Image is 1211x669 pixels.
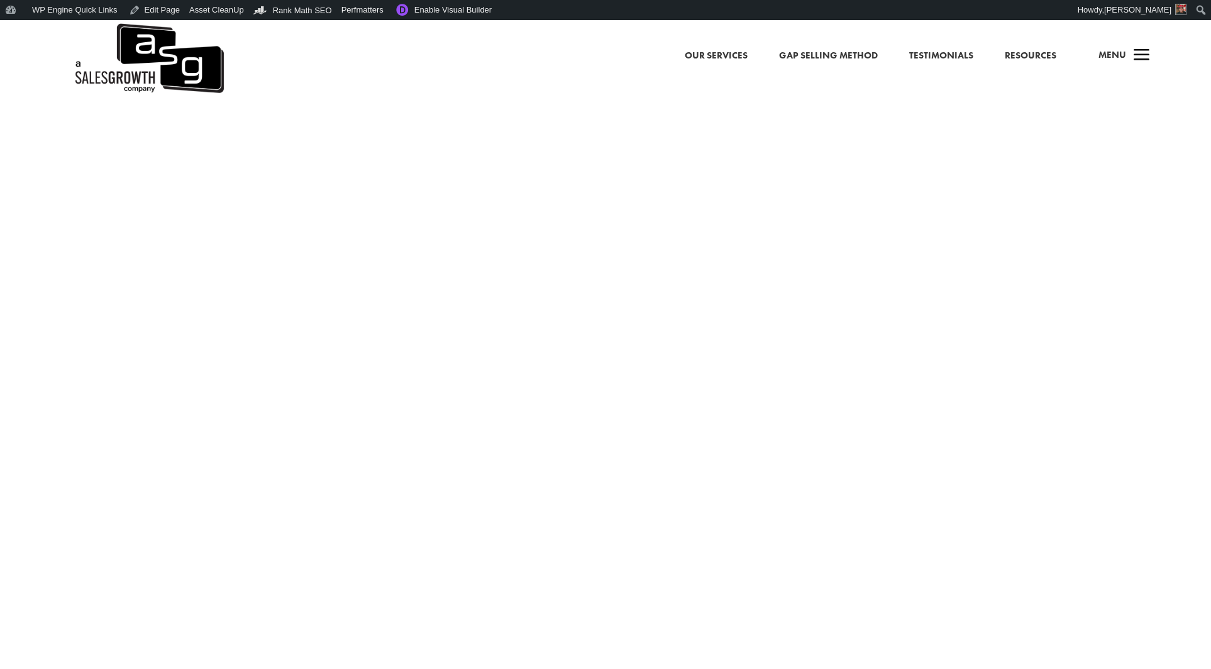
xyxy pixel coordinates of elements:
[1104,5,1171,14] span: [PERSON_NAME]
[73,20,224,97] img: ASG Co. Logo
[779,48,878,64] a: Gap Selling Method
[1005,48,1056,64] a: Resources
[73,20,224,97] a: A Sales Growth Company Logo
[1098,48,1126,61] span: Menu
[909,48,973,64] a: Testimonials
[685,48,748,64] a: Our Services
[1129,43,1154,69] span: a
[273,6,332,15] span: Rank Math SEO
